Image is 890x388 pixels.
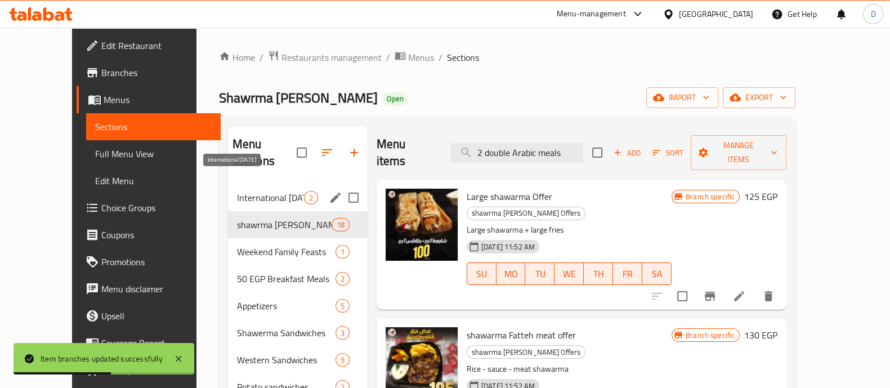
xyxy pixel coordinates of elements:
[237,272,336,286] span: 50 EGP Breakfast Meals
[382,94,408,104] span: Open
[77,248,221,275] a: Promotions
[77,194,221,221] a: Choice Groups
[228,184,368,211] div: International [DATE]2edit
[467,362,672,376] p: Rice - sauce - meat shawarma
[408,51,434,64] span: Menus
[77,221,221,248] a: Coupons
[382,92,408,106] div: Open
[467,223,672,237] p: Large shawarma + large fries
[336,245,350,258] div: items
[237,326,336,340] span: Shawerma Sandwiches
[681,191,739,202] span: Branch specific
[744,189,777,204] h6: 125 EGP
[77,86,221,113] a: Menus
[447,51,479,64] span: Sections
[237,299,336,313] div: Appetizers
[467,327,576,344] span: shawarma Fatteh meat offer
[336,355,349,365] span: 9
[101,255,212,269] span: Promotions
[467,345,585,359] div: shawrma al soltan Offers
[336,247,349,257] span: 1
[327,189,344,206] button: edit
[646,87,718,108] button: import
[609,144,645,162] span: Add item
[304,191,318,204] div: items
[228,346,368,373] div: Western Sandwiches9
[744,327,777,343] h6: 130 EGP
[477,242,539,252] span: [DATE] 11:52 AM
[86,167,221,194] a: Edit Menu
[86,113,221,140] a: Sections
[219,51,255,64] a: Home
[525,262,554,285] button: TU
[232,136,297,170] h2: Menu sections
[647,266,667,282] span: SA
[95,147,212,160] span: Full Menu View
[467,346,585,359] span: shawrma [PERSON_NAME] Offers
[290,141,314,164] span: Select all sections
[228,319,368,346] div: Shawerma Sandwiches3
[439,51,442,64] li: /
[332,220,349,230] span: 18
[305,193,317,203] span: 2
[655,91,709,105] span: import
[557,7,626,21] div: Menu-management
[101,201,212,215] span: Choice Groups
[755,283,782,310] button: delete
[237,245,336,258] span: Weekend Family Feasts
[228,265,368,292] div: 50 EGP Breakfast Meals2
[219,50,796,65] nav: breadcrumb
[467,207,585,220] span: shawrma [PERSON_NAME] Offers
[696,283,723,310] button: Branch-specific-item
[268,50,382,65] a: Restaurants management
[228,211,368,238] div: shawrma [PERSON_NAME] Offers18
[41,353,163,365] div: Item branches updated successfully
[472,266,492,282] span: SU
[101,336,212,350] span: Coverage Report
[260,51,263,64] li: /
[228,238,368,265] div: Weekend Family Feasts1
[584,262,613,285] button: TH
[237,218,332,231] span: shawrma [PERSON_NAME] Offers
[336,272,350,286] div: items
[77,302,221,329] a: Upsell
[612,146,642,159] span: Add
[497,262,526,285] button: MO
[237,353,336,367] span: Western Sandwiches
[101,282,212,296] span: Menu disclaimer
[609,144,645,162] button: Add
[652,146,683,159] span: Sort
[467,262,497,285] button: SU
[237,191,304,204] span: International [DATE]
[395,50,434,65] a: Menus
[95,174,212,188] span: Edit Menu
[870,8,875,20] span: D
[679,8,753,20] div: [GEOGRAPHIC_DATA]
[530,266,550,282] span: TU
[95,120,212,133] span: Sections
[336,274,349,284] span: 2
[77,32,221,59] a: Edit Restaurant
[377,136,437,170] h2: Menu items
[670,284,694,308] span: Select to update
[336,299,350,313] div: items
[336,326,350,340] div: items
[219,85,378,110] span: Shawrma [PERSON_NAME]
[501,266,521,282] span: MO
[645,144,691,162] span: Sort items
[101,363,212,377] span: Grocery Checklist
[700,139,777,167] span: Manage items
[86,140,221,167] a: Full Menu View
[77,59,221,86] a: Branches
[642,262,672,285] button: SA
[237,218,332,231] div: shawrma al soltan Offers
[101,228,212,242] span: Coupons
[77,275,221,302] a: Menu disclaimer
[336,353,350,367] div: items
[101,309,212,323] span: Upsell
[314,139,341,166] span: Sort sections
[336,301,349,311] span: 5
